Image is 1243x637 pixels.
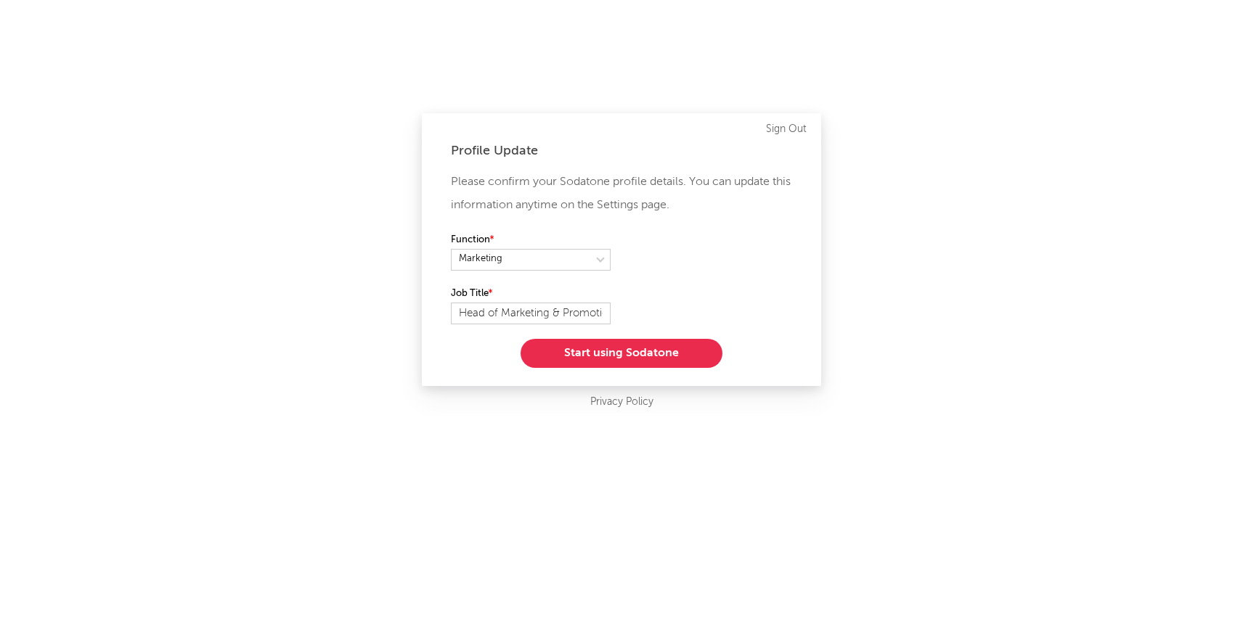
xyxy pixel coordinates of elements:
a: Privacy Policy [590,393,653,411]
p: Please confirm your Sodatone profile details. You can update this information anytime on the Sett... [451,170,792,217]
label: Job Title [451,285,611,303]
label: Function [451,231,611,249]
a: Sign Out [766,120,807,138]
div: Profile Update [451,142,792,160]
button: Start using Sodatone [521,339,722,368]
